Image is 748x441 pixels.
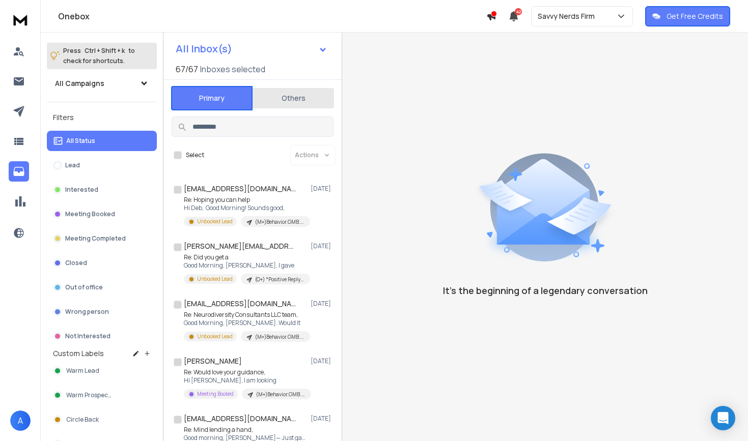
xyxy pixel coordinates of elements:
[47,155,157,175] button: Lead
[711,406,735,430] div: Open Intercom Messenger
[184,253,306,261] p: Re: Did you get a
[311,242,334,250] p: [DATE]
[47,385,157,405] button: Warm Prospects
[253,87,334,109] button: Others
[47,409,157,430] button: Circle Back
[58,10,486,22] h1: Onebox
[184,319,306,327] p: Good Morning, [PERSON_NAME]. Would it
[667,11,723,21] p: Get Free Credits
[184,241,296,251] h1: [PERSON_NAME][EMAIL_ADDRESS][DOMAIN_NAME]
[47,180,157,200] button: Interested
[184,299,296,309] h1: [EMAIL_ADDRESS][DOMAIN_NAME]
[197,333,233,340] p: Unbooked Lead
[538,11,599,21] p: Savvy Nerds Firm
[66,416,99,424] span: Circle Back
[168,39,336,59] button: All Inbox(s)
[184,376,306,385] p: Hi [PERSON_NAME], I am looking
[47,326,157,346] button: Not Interested
[515,8,522,15] span: 42
[255,218,304,226] p: (M+)Behavior.GMB.Q32025
[184,261,306,270] p: Good Morning, [PERSON_NAME], I gave
[65,332,110,340] p: Not Interested
[176,44,232,54] h1: All Inbox(s)
[83,45,126,56] span: Ctrl + Shift + k
[66,367,99,375] span: Warm Lead
[66,137,95,145] p: All Status
[184,356,242,366] h1: [PERSON_NAME]
[55,78,104,89] h1: All Campaigns
[53,348,104,359] h3: Custom Labels
[311,415,334,423] p: [DATE]
[184,196,306,204] p: Re: Hoping you can help
[65,234,126,243] p: Meeting Completed
[186,151,204,159] label: Select
[63,46,135,66] p: Press to check for shortcuts.
[197,218,233,225] p: Unbooked Lead
[197,390,234,398] p: Meeting Booked
[47,302,157,322] button: Wrong person
[256,391,305,398] p: (M+)Behavior.GMB.Q32025
[311,185,334,193] p: [DATE]
[184,184,296,194] h1: [EMAIL_ADDRESS][DOMAIN_NAME]
[65,308,109,316] p: Wrong person
[184,311,306,319] p: Re: Neurodiversity Consultants LLC team,
[645,6,730,26] button: Get Free Credits
[311,300,334,308] p: [DATE]
[65,259,87,267] p: Closed
[184,204,306,212] p: Hi Deb, Good Morning! Sounds good,
[184,426,306,434] p: Re: Mind lending a hand,
[184,368,306,376] p: Re: Would love your guidance,
[10,10,31,29] img: logo
[10,410,31,431] button: A
[65,210,115,218] p: Meeting Booked
[47,131,157,151] button: All Status
[184,414,296,424] h1: [EMAIL_ADDRESS][DOMAIN_NAME]
[65,161,80,169] p: Lead
[47,361,157,381] button: Warm Lead
[47,253,157,273] button: Closed
[171,86,253,110] button: Primary
[443,283,648,298] p: It’s the beginning of a legendary conversation
[47,73,157,94] button: All Campaigns
[176,63,198,75] span: 67 / 67
[47,204,157,224] button: Meeting Booked
[255,276,304,283] p: (O+) *Positive Reply* Prospects- Unbooked Call
[47,277,157,298] button: Out of office
[47,110,157,125] h3: Filters
[65,186,98,194] p: Interested
[255,333,304,341] p: (M+)Behavior.GMB.Q32025
[311,357,334,365] p: [DATE]
[65,283,103,291] p: Out of office
[47,228,157,249] button: Meeting Completed
[66,391,113,399] span: Warm Prospects
[197,275,233,283] p: Unbooked Lead
[200,63,265,75] h3: Inboxes selected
